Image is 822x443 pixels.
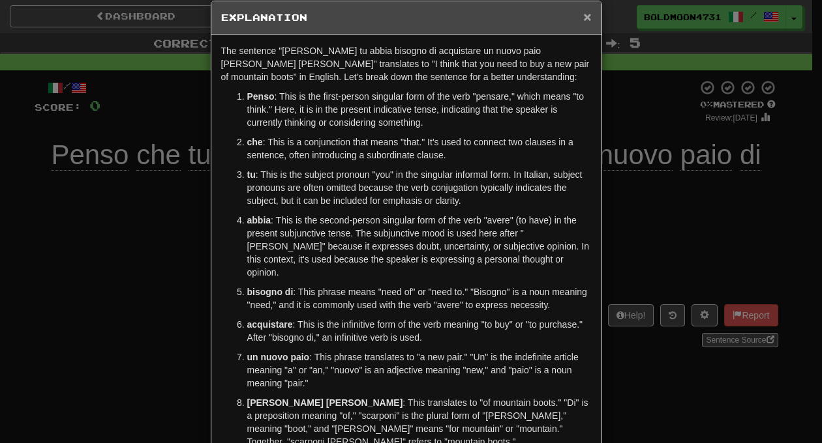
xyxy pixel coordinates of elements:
strong: tu [247,169,256,180]
strong: bisogno di [247,287,294,297]
strong: un nuovo paio [247,352,310,362]
p: The sentence "[PERSON_NAME] tu abbia bisogno di acquistare un nuovo paio [PERSON_NAME] [PERSON_NA... [221,44,592,83]
p: : This phrase translates to "a new pair." "Un" is the indefinite article meaning "a" or "an," "nu... [247,350,592,390]
strong: Penso [247,91,275,102]
h5: Explanation [221,11,592,24]
strong: [PERSON_NAME] [PERSON_NAME] [247,397,403,408]
strong: acquistare [247,319,293,330]
p: : This is a conjunction that means "that." It's used to connect two clauses in a sentence, often ... [247,136,592,162]
button: Close [583,10,591,23]
p: : This is the subject pronoun "you" in the singular informal form. In Italian, subject pronouns a... [247,168,592,207]
p: : This is the second-person singular form of the verb "avere" (to have) in the present subjunctiv... [247,214,592,279]
strong: abbia [247,215,271,225]
p: : This is the infinitive form of the verb meaning "to buy" or "to purchase." After "bisogno di," ... [247,318,592,344]
span: × [583,9,591,24]
strong: che [247,137,263,147]
p: : This phrase means "need of" or "need to." "Bisogno" is a noun meaning "need," and it is commonl... [247,285,592,311]
p: : This is the first-person singular form of the verb "pensare," which means "to think." Here, it ... [247,90,592,129]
